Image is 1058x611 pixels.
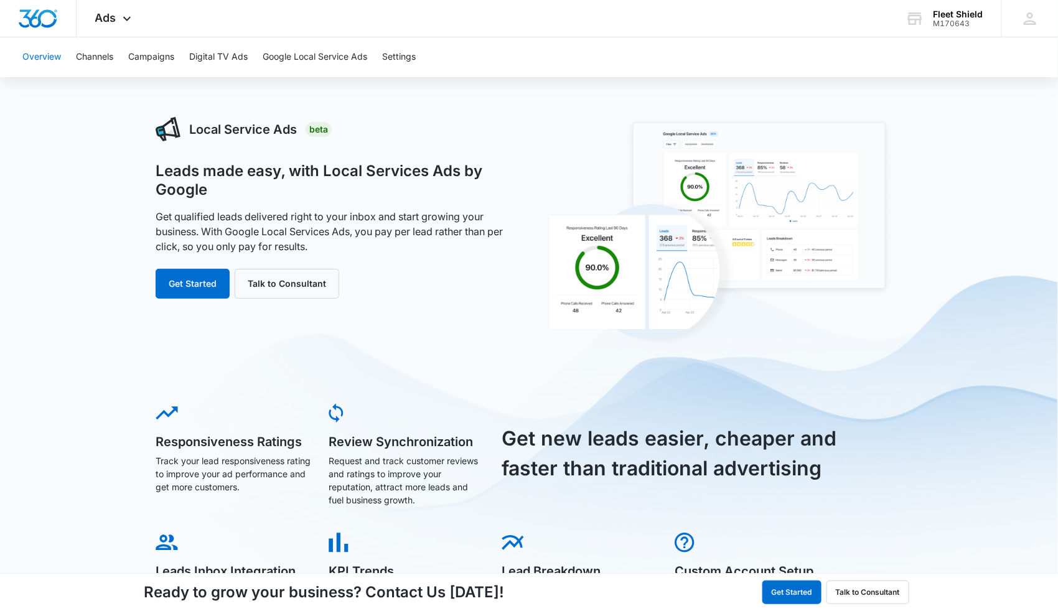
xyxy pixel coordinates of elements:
button: Talk to Consultant [826,581,909,604]
p: Request and track customer reviews and ratings to improve your reputation, attract more leads and... [329,454,484,506]
h5: Responsiveness Ratings [156,436,311,448]
div: Beta [306,122,332,137]
button: Digital TV Ads [189,37,248,77]
h5: Leads Inbox Integration [156,565,311,577]
div: account name [934,9,983,19]
button: Settings [382,37,416,77]
h5: Review Synchronization [329,436,484,448]
div: account id [934,19,983,28]
button: Talk to Consultant [235,269,339,299]
p: Track your lead responsiveness rating to improve your ad performance and get more customers. [156,454,311,493]
h3: Local Service Ads [189,120,297,139]
button: Get Started [156,269,230,299]
h5: KPI Trends [329,565,484,577]
span: Ads [95,11,116,24]
h5: Custom Account Setup [675,565,830,577]
button: Get Started [762,581,822,604]
button: Campaigns [128,37,174,77]
button: Channels [76,37,113,77]
h1: Leads made easy, with Local Services Ads by Google [156,162,515,199]
p: Get qualified leads delivered right to your inbox and start growing your business. With Google Lo... [156,209,515,254]
h3: Get new leads easier, cheaper and faster than traditional advertising [502,424,851,483]
button: Overview [22,37,61,77]
h4: Ready to grow your business? Contact Us [DATE]! [144,581,504,604]
button: Google Local Service Ads [263,37,367,77]
h5: Lead Breakdown [502,565,657,577]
